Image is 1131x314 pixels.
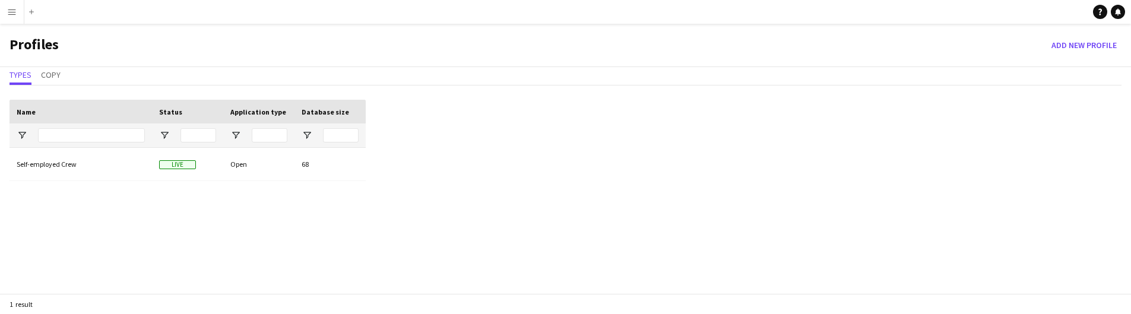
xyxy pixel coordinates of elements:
[9,148,152,180] div: Self-employed Crew
[9,71,31,79] span: Types
[9,36,59,55] h1: Profiles
[294,148,366,180] div: 68
[180,128,216,142] input: Status Filter Input
[41,71,61,79] span: Copy
[17,130,27,141] button: Open Filter Menu
[1047,36,1122,55] button: Add new Profile
[302,107,349,116] span: Database size
[159,107,182,116] span: Status
[323,128,359,142] input: Database size Filter Input
[302,130,312,141] button: Open Filter Menu
[223,148,294,180] div: Open
[159,130,170,141] button: Open Filter Menu
[230,130,241,141] button: Open Filter Menu
[159,160,196,169] span: Live
[252,128,287,142] input: Application type Filter Input
[38,128,145,142] input: Name Filter Input
[17,107,36,116] span: Name
[230,107,286,116] span: Application type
